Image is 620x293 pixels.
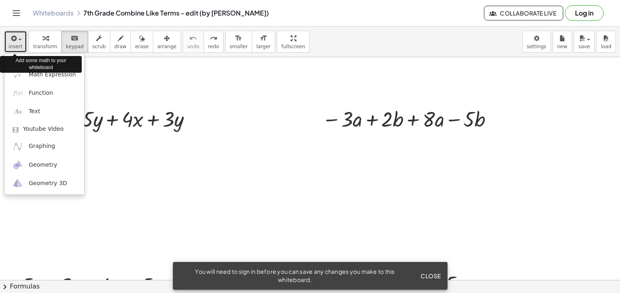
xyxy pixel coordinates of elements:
button: redoredo [204,31,224,53]
button: transform [29,31,62,53]
span: settings [527,44,546,49]
button: draw [110,31,131,53]
img: ggb-geometry.svg [13,160,23,170]
button: fullscreen [277,31,309,53]
span: undo [187,44,199,49]
span: keypad [66,44,84,49]
img: ggb-graphing.svg [13,141,23,152]
a: Math Expression [4,65,84,84]
button: insert [4,31,27,53]
span: Geometry 3D [29,179,67,188]
i: redo [210,34,217,43]
img: Aa.png [13,107,23,117]
span: larger [256,44,271,49]
i: undo [189,34,197,43]
span: fullscreen [281,44,305,49]
button: format_sizesmaller [225,31,252,53]
span: insert [9,44,22,49]
i: format_size [235,34,242,43]
span: Collaborate Live [491,9,556,17]
i: format_size [260,34,267,43]
button: scrub [88,31,110,53]
span: Function [29,89,53,97]
span: Geometry [29,161,57,169]
button: arrange [153,31,181,53]
button: undoundo [183,31,204,53]
img: sqrt_x.png [13,69,23,80]
span: arrange [157,44,177,49]
button: settings [522,31,551,53]
span: smaller [230,44,248,49]
button: erase [130,31,153,53]
span: transform [33,44,57,49]
span: Math Expression [29,71,76,79]
span: erase [135,44,148,49]
a: Geometry [4,156,84,174]
div: You will need to sign in before you can save any changes you make to this whiteboard. [179,268,411,284]
span: load [601,44,611,49]
button: new [553,31,572,53]
span: Text [29,107,40,116]
img: ggb-3d.svg [13,178,23,188]
span: save [578,44,590,49]
button: load [596,31,616,53]
span: draw [114,44,127,49]
a: Youtube Video [4,121,84,137]
a: Function [4,84,84,102]
span: Youtube Video [23,125,64,133]
span: redo [208,44,219,49]
a: Text [4,103,84,121]
button: Log in [565,5,604,21]
a: Graphing [4,137,84,156]
a: Geometry 3D [4,174,84,192]
button: Collaborate Live [484,6,563,20]
span: new [557,44,567,49]
i: keyboard [71,34,78,43]
span: scrub [92,44,106,49]
span: Graphing [29,142,55,150]
img: f_x.png [13,88,23,98]
button: save [574,31,595,53]
button: Toggle navigation [10,7,23,20]
a: Whiteboards [33,9,74,17]
button: keyboardkeypad [61,31,88,53]
span: Close [421,272,441,280]
button: format_sizelarger [252,31,275,53]
button: Close [417,268,444,283]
